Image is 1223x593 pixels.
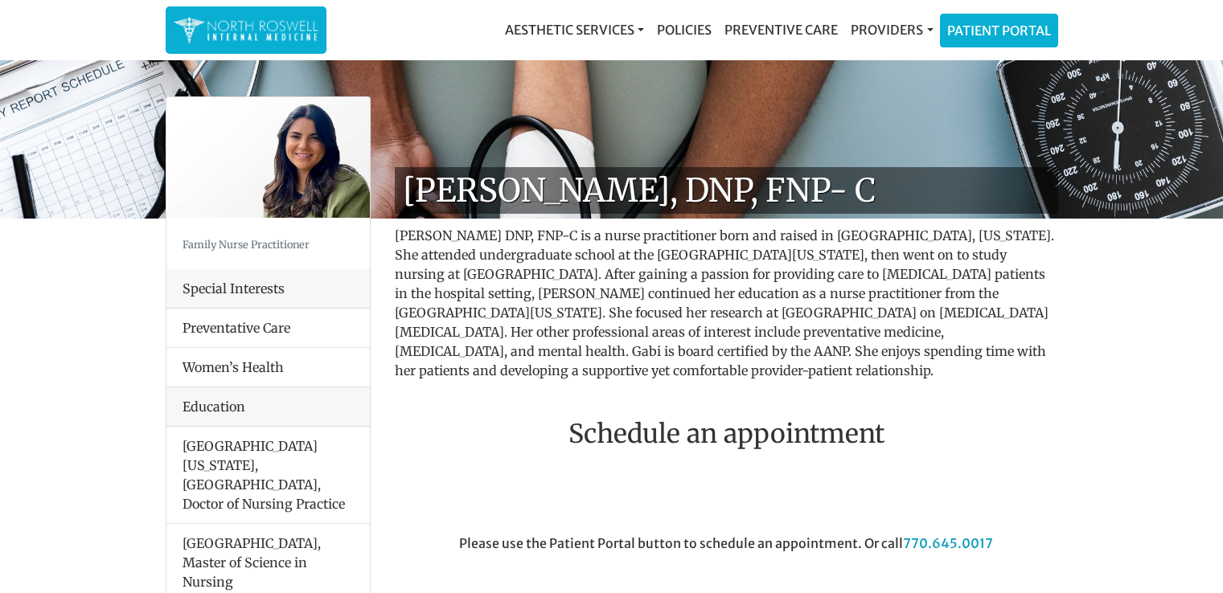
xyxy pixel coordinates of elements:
[166,347,370,387] li: Women’s Health
[183,238,310,251] small: Family Nurse Practitioner
[166,309,370,348] li: Preventative Care
[174,14,318,46] img: North Roswell Internal Medicine
[499,14,650,46] a: Aesthetic Services
[166,269,370,309] div: Special Interests
[395,226,1058,380] p: [PERSON_NAME] DNP, FNP-C is a nurse practitioner born and raised in [GEOGRAPHIC_DATA], [US_STATE]...
[941,14,1057,47] a: Patient Portal
[650,14,718,46] a: Policies
[718,14,844,46] a: Preventive Care
[844,14,939,46] a: Providers
[166,387,370,427] div: Education
[395,167,1058,214] h1: [PERSON_NAME], DNP, FNP- C
[395,419,1058,449] h2: Schedule an appointment
[903,535,993,551] a: 770.645.0017
[166,427,370,524] li: [GEOGRAPHIC_DATA][US_STATE], [GEOGRAPHIC_DATA], Doctor of Nursing Practice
